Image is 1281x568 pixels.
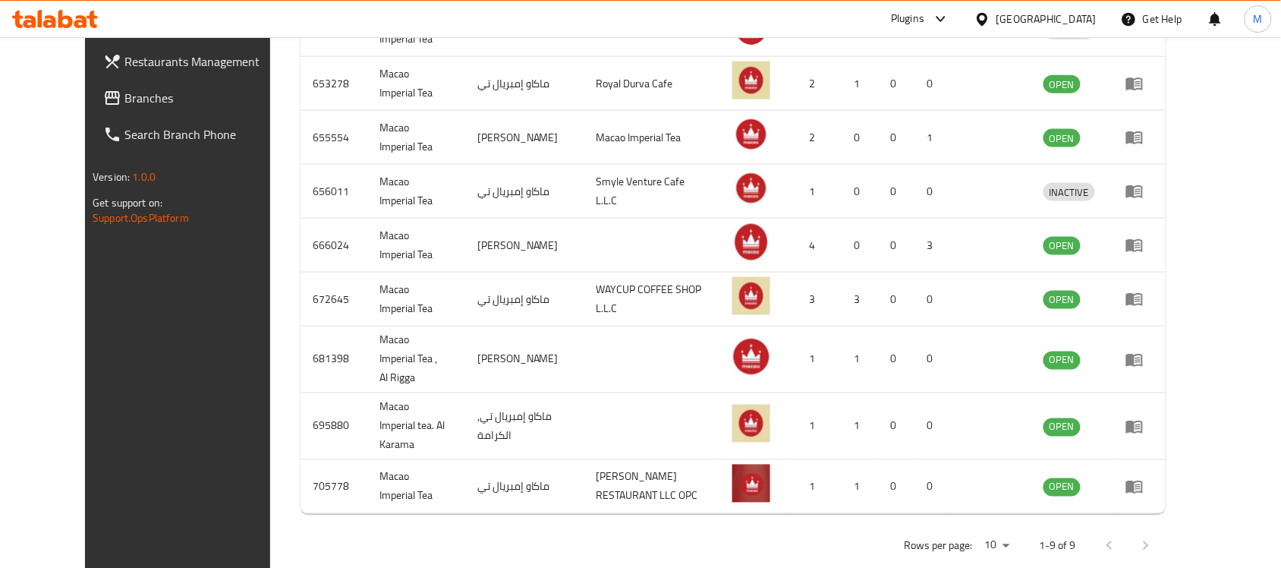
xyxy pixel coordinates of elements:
[132,167,156,187] span: 1.0.0
[93,193,162,213] span: Get support on:
[732,115,770,153] img: Macao Imperial Tea
[91,116,299,153] a: Search Branch Phone
[1043,352,1081,370] div: OPEN
[878,460,914,514] td: 0
[1043,75,1081,93] div: OPEN
[584,165,720,219] td: Smyle Venture Cafe L.L.C
[842,165,878,219] td: 0
[842,273,878,327] td: 3
[732,62,770,99] img: Macao Imperial Tea
[301,57,367,111] td: 653278
[301,219,367,273] td: 666024
[842,111,878,165] td: 0
[367,273,465,327] td: Macao Imperial Tea
[842,393,878,460] td: 1
[367,393,465,460] td: Macao Imperial tea. Al Karama
[914,327,951,393] td: 0
[732,277,770,315] img: Macao Imperial Tea
[465,111,584,165] td: [PERSON_NAME]
[732,223,770,261] img: Macao Imperial Tea
[1043,76,1081,93] span: OPEN
[91,80,299,116] a: Branches
[367,219,465,273] td: Macao Imperial Tea
[1043,130,1081,147] span: OPEN
[1125,418,1154,436] div: Menu
[124,89,287,107] span: Branches
[1043,237,1081,254] span: OPEN
[842,219,878,273] td: 0
[1043,291,1081,308] span: OPEN
[584,460,720,514] td: [PERSON_NAME] RESTAURANT LLC OPC
[301,165,367,219] td: 656011
[905,537,973,556] p: Rows per page:
[878,393,914,460] td: 0
[301,111,367,165] td: 655554
[788,273,842,327] td: 3
[732,465,770,503] img: Macao Imperial Tea
[465,273,584,327] td: ماكاو إمبريال تي
[914,393,951,460] td: 0
[1043,352,1081,369] span: OPEN
[914,273,951,327] td: 0
[367,460,465,514] td: Macao Imperial Tea
[465,393,584,460] td: ماكاو إمبريال تي, الكرامة
[788,111,842,165] td: 2
[465,327,584,393] td: [PERSON_NAME]
[1043,291,1081,309] div: OPEN
[842,460,878,514] td: 1
[878,219,914,273] td: 0
[1125,351,1154,369] div: Menu
[1043,183,1095,201] div: INACTIVE
[914,165,951,219] td: 0
[584,111,720,165] td: Macao Imperial Tea
[1125,290,1154,308] div: Menu
[1043,129,1081,147] div: OPEN
[1125,236,1154,254] div: Menu
[367,57,465,111] td: Macao Imperial Tea
[788,165,842,219] td: 1
[465,219,584,273] td: [PERSON_NAME]
[842,327,878,393] td: 1
[301,393,367,460] td: 695880
[124,52,287,71] span: Restaurants Management
[788,57,842,111] td: 2
[1125,478,1154,496] div: Menu
[1254,11,1263,27] span: M
[367,165,465,219] td: Macao Imperial Tea
[732,169,770,207] img: Macao Imperial Tea
[788,219,842,273] td: 4
[91,43,299,80] a: Restaurants Management
[1043,478,1081,496] span: OPEN
[788,327,842,393] td: 1
[1040,537,1076,556] p: 1-9 of 9
[584,273,720,327] td: WAYCUP COFFEE SHOP L.L.C
[93,208,189,228] a: Support.OpsPlatform
[878,165,914,219] td: 0
[788,393,842,460] td: 1
[788,460,842,514] td: 1
[732,338,770,376] img: Macao Imperial Tea , Al Rigga
[465,57,584,111] td: ماكاو إمبريال تي
[878,273,914,327] td: 0
[465,165,584,219] td: ماكاو إمبريال تي
[301,460,367,514] td: 705778
[891,10,924,28] div: Plugins
[93,167,130,187] span: Version:
[465,460,584,514] td: ماكاو إمبريال تي
[878,327,914,393] td: 0
[914,57,951,111] td: 0
[1043,184,1095,201] span: INACTIVE
[1125,74,1154,93] div: Menu
[914,219,951,273] td: 3
[914,460,951,514] td: 0
[979,535,1015,557] div: Rows per page:
[301,273,367,327] td: 672645
[301,327,367,393] td: 681398
[914,111,951,165] td: 1
[367,327,465,393] td: Macao Imperial Tea , Al Rigga
[584,57,720,111] td: Royal Durva Cafe
[878,111,914,165] td: 0
[878,57,914,111] td: 0
[842,57,878,111] td: 1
